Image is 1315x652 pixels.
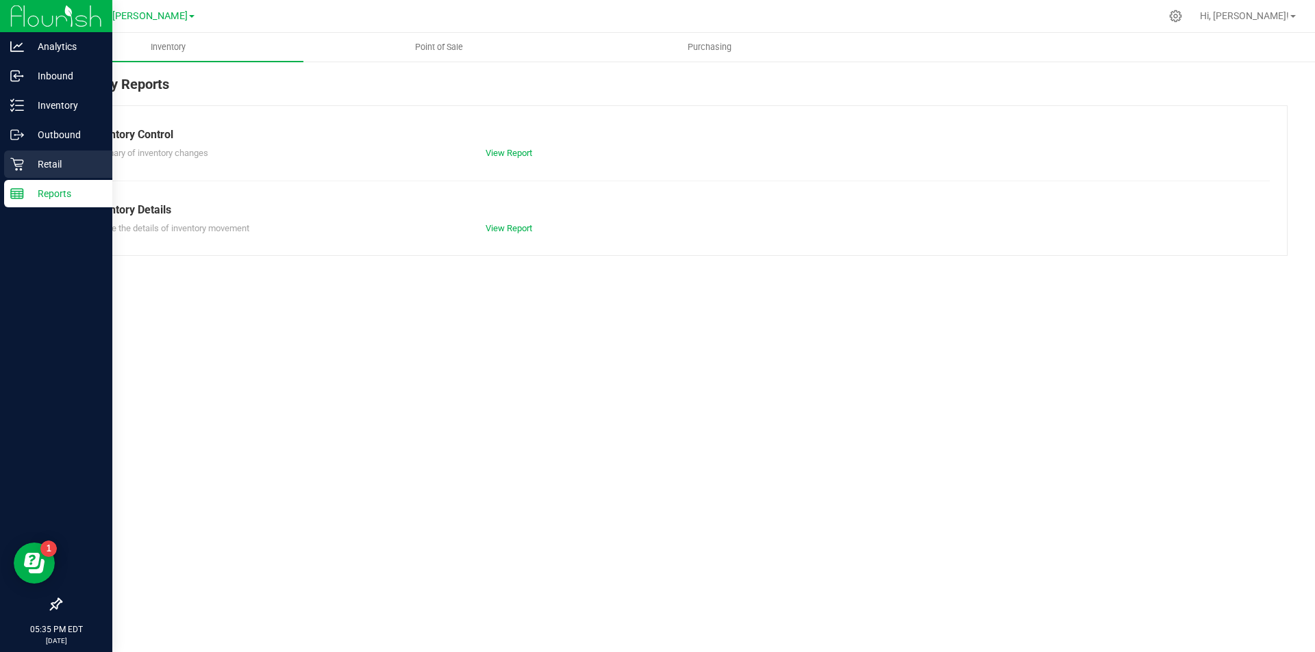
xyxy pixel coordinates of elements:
p: [DATE] [6,636,106,646]
p: Reports [24,185,106,202]
p: 05:35 PM EDT [6,623,106,636]
inline-svg: Inbound [10,69,24,83]
inline-svg: Inventory [10,99,24,112]
iframe: Resource center [14,543,55,584]
div: Inventory Reports [60,74,1288,105]
inline-svg: Retail [10,157,24,171]
a: View Report [486,148,532,158]
p: Outbound [24,127,106,143]
p: Inbound [24,68,106,84]
inline-svg: Analytics [10,40,24,53]
a: Point of Sale [303,33,574,62]
span: Inventory [132,41,204,53]
span: Summary of inventory changes [88,148,208,158]
a: Inventory [33,33,303,62]
span: Explore the details of inventory movement [88,223,249,233]
span: Hi, [PERSON_NAME]! [1200,10,1289,21]
inline-svg: Reports [10,187,24,200]
a: Purchasing [574,33,844,62]
div: Manage settings [1167,10,1184,23]
iframe: Resource center unread badge [40,540,57,557]
a: View Report [486,223,532,233]
div: Inventory Details [88,202,1260,218]
span: Purchasing [669,41,750,53]
span: Point of Sale [397,41,481,53]
p: Inventory [24,97,106,114]
p: Retail [24,156,106,172]
p: Analytics [24,38,106,55]
inline-svg: Outbound [10,128,24,142]
span: GA1 - [PERSON_NAME] [86,10,188,22]
div: Inventory Control [88,127,1260,143]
